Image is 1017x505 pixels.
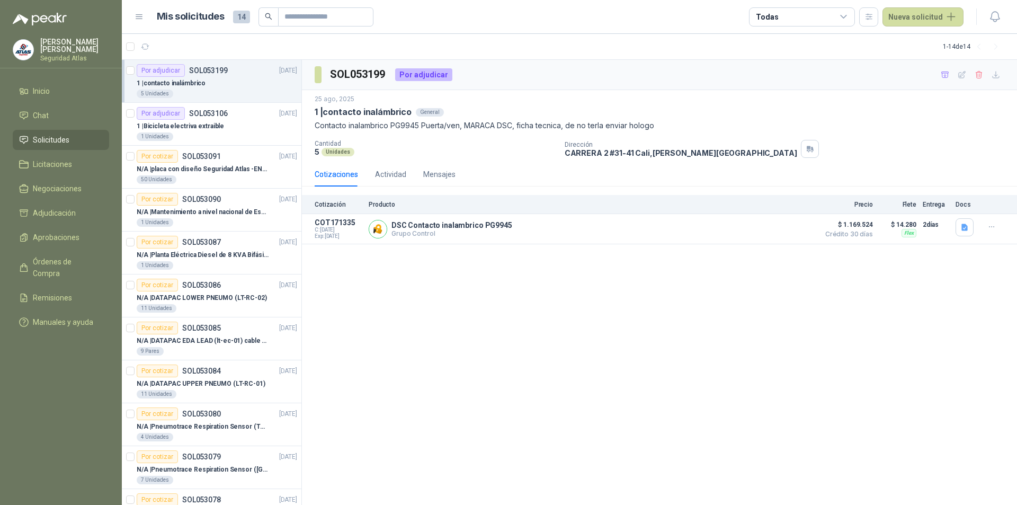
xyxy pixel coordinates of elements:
[315,107,412,118] p: 1 | contacto inalámbrico
[882,7,964,26] button: Nueva solicitud
[33,110,49,121] span: Chat
[279,366,297,376] p: [DATE]
[315,227,362,233] span: C: [DATE]
[40,38,109,53] p: [PERSON_NAME] [PERSON_NAME]
[137,407,178,420] div: Por cotizar
[820,218,873,231] span: $ 1.169.524
[943,38,1004,55] div: 1 - 14 de 14
[137,150,178,163] div: Por cotizar
[279,452,297,462] p: [DATE]
[33,85,50,97] span: Inicio
[369,220,387,238] img: Company Logo
[182,153,221,160] p: SOL053091
[279,280,297,290] p: [DATE]
[137,175,176,184] div: 50 Unidades
[279,409,297,419] p: [DATE]
[33,292,72,304] span: Remisiones
[137,304,176,313] div: 11 Unidades
[13,203,109,223] a: Adjudicación
[137,422,269,432] p: N/A | Pneumotrace Respiration Sensor (THOR)
[137,433,173,441] div: 4 Unidades
[137,64,185,77] div: Por adjudicar
[137,207,269,217] p: N/A | Mantenimiento a nivel nacional de Esclusas de Seguridad
[13,40,33,60] img: Company Logo
[122,103,301,146] a: Por adjudicarSOL053106[DATE] 1 |Bicicleta electriva extraible1 Unidades
[137,365,178,377] div: Por cotizar
[279,109,297,119] p: [DATE]
[322,148,354,156] div: Unidades
[33,207,76,219] span: Adjudicación
[189,67,228,74] p: SOL053199
[315,218,362,227] p: COT171335
[416,108,444,117] div: General
[137,132,173,141] div: 1 Unidades
[122,60,301,103] a: Por adjudicarSOL053199[DATE] 1 |contacto inalámbrico5 Unidades
[33,256,99,279] span: Órdenes de Compra
[315,120,1004,131] p: Contacto inalambrico PG9945 Puerta/ven, MARACA DSC, ficha tecnica, de no terla enviar hologo
[956,201,977,208] p: Docs
[330,66,387,83] h3: SOL053199
[879,201,916,208] p: Flete
[182,196,221,203] p: SOL053090
[13,227,109,247] a: Aprobaciones
[137,236,178,249] div: Por cotizar
[182,496,221,503] p: SOL053078
[189,110,228,117] p: SOL053106
[315,140,556,147] p: Cantidad
[369,201,814,208] p: Producto
[13,179,109,199] a: Negociaciones
[137,78,206,88] p: 1 | contacto inalámbrico
[13,105,109,126] a: Chat
[137,465,269,475] p: N/A | Pneumotrace Respiration Sensor ([GEOGRAPHIC_DATA])
[820,201,873,208] p: Precio
[122,189,301,232] a: Por cotizarSOL053090[DATE] N/A |Mantenimiento a nivel nacional de Esclusas de Seguridad1 Unidades
[33,158,72,170] span: Licitaciones
[902,229,916,237] div: Flex
[137,347,164,356] div: 9 Pares
[391,229,512,237] p: Grupo Control
[137,261,173,270] div: 1 Unidades
[137,107,185,120] div: Por adjudicar
[137,450,178,463] div: Por cotizar
[137,336,269,346] p: N/A | DATAPAC EDA LEAD (lt-ec-01) cable + placa
[157,9,225,24] h1: Mis solicitudes
[122,446,301,489] a: Por cotizarSOL053079[DATE] N/A |Pneumotrace Respiration Sensor ([GEOGRAPHIC_DATA])7 Unidades
[122,360,301,403] a: Por cotizarSOL053084[DATE] N/A |DATAPAC UPPER PNEUMO (LT-RC-01)11 Unidades
[182,238,221,246] p: SOL053087
[182,324,221,332] p: SOL053085
[40,55,109,61] p: Seguridad Atlas
[279,194,297,205] p: [DATE]
[137,476,173,484] div: 7 Unidades
[122,403,301,446] a: Por cotizarSOL053080[DATE] N/A |Pneumotrace Respiration Sensor (THOR)4 Unidades
[756,11,778,23] div: Todas
[33,134,69,146] span: Solicitudes
[315,233,362,240] span: Exp: [DATE]
[137,164,269,174] p: N/A | placa con diseño Seguridad Atlas -ENTREGA en [GEOGRAPHIC_DATA]
[923,201,949,208] p: Entrega
[375,169,406,180] div: Actividad
[13,13,67,25] img: Logo peakr
[315,201,362,208] p: Cotización
[137,322,178,334] div: Por cotizar
[820,231,873,237] span: Crédito 30 días
[182,410,221,418] p: SOL053080
[279,495,297,505] p: [DATE]
[13,81,109,101] a: Inicio
[879,218,916,231] p: $ 14.280
[137,379,265,389] p: N/A | DATAPAC UPPER PNEUMO (LT-RC-01)
[233,11,250,23] span: 14
[265,13,272,20] span: search
[279,66,297,76] p: [DATE]
[137,293,267,303] p: N/A | DATAPAC LOWER PNEUMO (LT-RC-02)
[182,453,221,460] p: SOL053079
[13,288,109,308] a: Remisiones
[137,250,269,260] p: N/A | Planta Eléctrica Diesel de 8 KVA Bifásica
[182,281,221,289] p: SOL053086
[137,279,178,291] div: Por cotizar
[122,274,301,317] a: Por cotizarSOL053086[DATE] N/A |DATAPAC LOWER PNEUMO (LT-RC-02)11 Unidades
[565,141,797,148] p: Dirección
[137,193,178,206] div: Por cotizar
[137,121,224,131] p: 1 | Bicicleta electriva extraible
[923,218,949,231] p: 2 días
[13,312,109,332] a: Manuales y ayuda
